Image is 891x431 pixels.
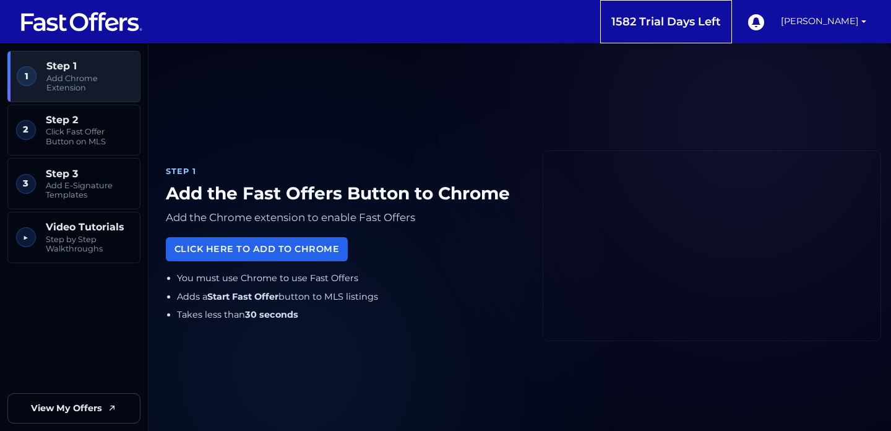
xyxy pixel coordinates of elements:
li: You must use Chrome to use Fast Offers [177,271,523,285]
li: Adds a button to MLS listings [177,290,523,304]
strong: 30 seconds [245,309,298,320]
a: 1 Step 1 Add Chrome Extension [7,51,140,102]
span: 2 [16,120,36,140]
span: Step 1 [46,60,132,72]
span: Add Chrome Extension [46,74,132,93]
a: ▶︎ Video Tutorials Step by Step Walkthroughs [7,212,140,263]
a: 3 Step 3 Add E-Signature Templates [7,158,140,209]
h1: Add the Fast Offers Button to Chrome [166,183,523,204]
div: Step 1 [166,165,523,178]
span: 1 [17,66,37,86]
span: Step 2 [46,114,132,126]
iframe: Fast Offers Chrome Extension [543,151,880,341]
span: Step by Step Walkthroughs [46,235,132,254]
span: Add E-Signature Templates [46,181,132,200]
p: Add the Chrome extension to enable Fast Offers [166,209,523,227]
span: Step 3 [46,168,132,180]
a: 2 Step 2 Click Fast Offer Button on MLS [7,105,140,156]
span: 3 [16,174,36,194]
li: Takes less than [177,308,523,322]
span: Click Fast Offer Button on MLS [46,127,132,146]
span: View My Offers [31,401,102,416]
strong: Start Fast Offer [207,291,278,302]
span: ▶︎ [16,227,36,247]
span: Video Tutorials [46,221,132,233]
a: View My Offers [7,393,140,424]
a: 1582 Trial Days Left [601,8,731,36]
a: Click Here to Add to Chrome [166,237,348,261]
